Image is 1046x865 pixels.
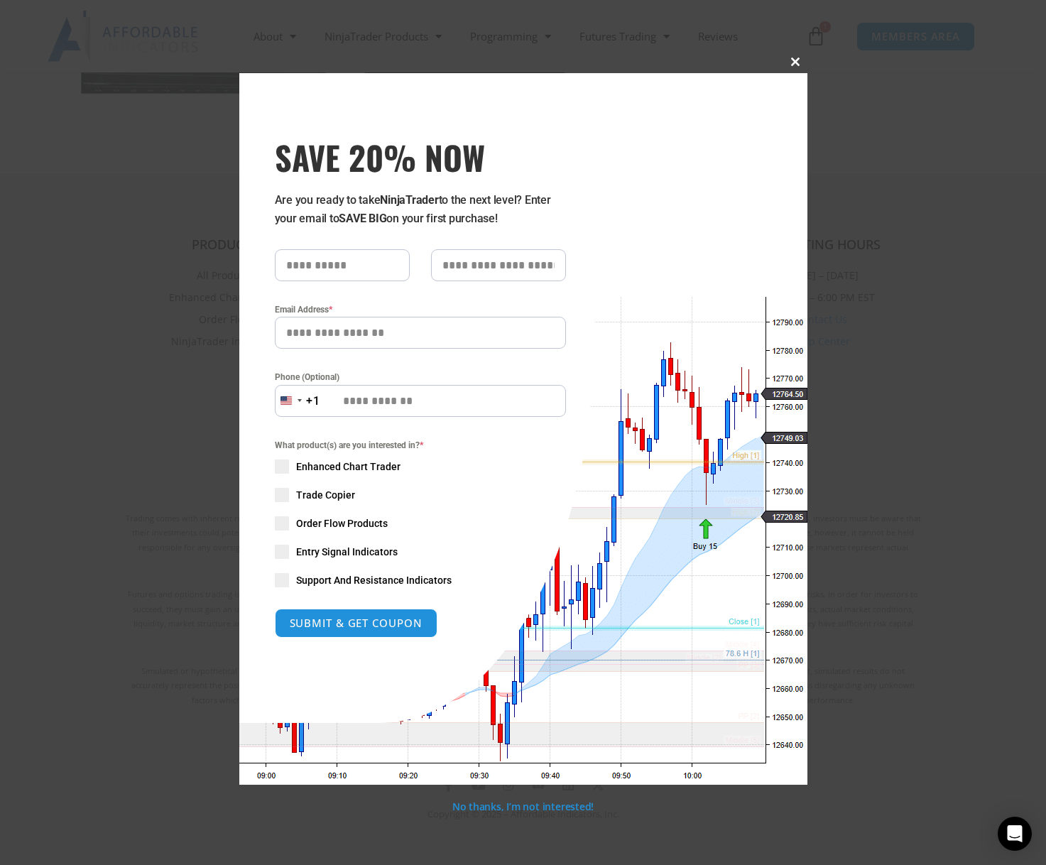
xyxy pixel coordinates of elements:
span: Entry Signal Indicators [296,545,398,559]
p: Are you ready to take to the next level? Enter your email to on your first purchase! [275,191,566,228]
span: Order Flow Products [296,516,388,531]
label: Entry Signal Indicators [275,545,566,559]
span: SAVE 20% NOW [275,137,566,177]
span: Trade Copier [296,488,355,502]
label: Phone (Optional) [275,370,566,384]
div: Open Intercom Messenger [998,817,1032,851]
a: No thanks, I’m not interested! [452,800,594,813]
label: Support And Resistance Indicators [275,573,566,587]
strong: NinjaTrader [380,193,438,207]
label: Trade Copier [275,488,566,502]
div: +1 [306,392,320,410]
label: Email Address [275,303,566,317]
span: Support And Resistance Indicators [296,573,452,587]
strong: SAVE BIG [339,212,386,225]
button: SUBMIT & GET COUPON [275,609,437,638]
label: Enhanced Chart Trader [275,459,566,474]
span: Enhanced Chart Trader [296,459,401,474]
label: Order Flow Products [275,516,566,531]
span: What product(s) are you interested in? [275,438,566,452]
button: Selected country [275,385,320,417]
